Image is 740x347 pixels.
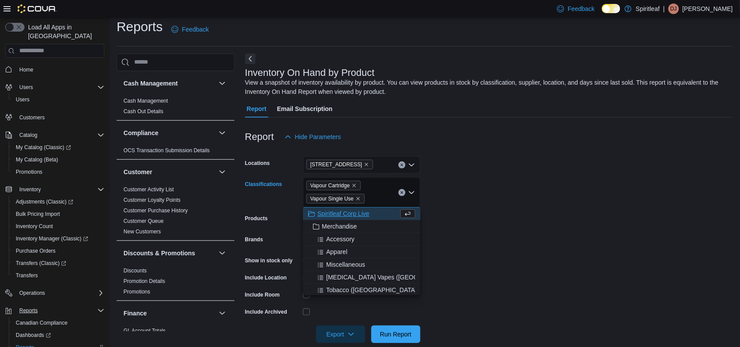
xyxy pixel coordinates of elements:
[16,82,104,93] span: Users
[19,114,45,121] span: Customers
[303,284,420,297] button: Tobacco ([GEOGRAPHIC_DATA])
[117,184,235,240] div: Customer
[9,220,108,233] button: Inventory Count
[316,326,365,343] button: Export
[245,160,270,167] label: Locations
[19,307,38,314] span: Reports
[12,246,59,256] a: Purchase Orders
[124,328,166,334] a: GL Account Totals
[12,94,33,105] a: Users
[306,181,361,190] span: Vapour Cartridge
[12,197,77,207] a: Adjustments (Classic)
[124,218,164,225] span: Customer Queue
[124,168,215,176] button: Customer
[124,249,195,258] h3: Discounts & Promotions
[16,64,104,75] span: Home
[124,97,168,104] span: Cash Management
[9,329,108,341] a: Dashboards
[2,111,108,124] button: Customers
[12,221,57,232] a: Inventory Count
[217,308,228,318] button: Finance
[310,160,363,169] span: [STREET_ADDRESS]
[16,211,60,218] span: Bulk Pricing Import
[117,18,163,36] h1: Reports
[16,184,44,195] button: Inventory
[19,186,41,193] span: Inventory
[245,236,263,243] label: Brands
[217,128,228,138] button: Compliance
[326,235,355,243] span: Accessory
[12,318,104,328] span: Canadian Compliance
[124,267,147,274] span: Discounts
[16,156,58,163] span: My Catalog (Beta)
[364,162,369,167] button: Remove 554 - Spiritleaf Fairview St (Burlington) from selection in this group
[602,4,620,13] input: Dark Mode
[310,181,350,190] span: Vapour Cartridge
[124,79,178,88] h3: Cash Management
[303,246,420,258] button: Apparel
[636,4,660,14] p: Spiritleaf
[326,286,419,294] span: Tobacco ([GEOGRAPHIC_DATA])
[16,168,43,175] span: Promotions
[303,271,420,284] button: [MEDICAL_DATA] Vapes ([GEOGRAPHIC_DATA])
[671,4,677,14] span: DJ
[9,196,108,208] a: Adjustments (Classic)
[16,319,68,326] span: Canadian Compliance
[245,54,256,64] button: Next
[124,249,215,258] button: Discounts & Promotions
[16,235,88,242] span: Inventory Manager (Classic)
[310,194,354,203] span: Vapour Single Use
[2,304,108,317] button: Reports
[322,222,357,231] span: Merchandise
[9,208,108,220] button: Bulk Pricing Import
[16,288,49,298] button: Operations
[12,330,54,340] a: Dashboards
[124,98,168,104] a: Cash Management
[12,258,70,268] a: Transfers (Classic)
[16,112,104,123] span: Customers
[16,247,56,254] span: Purchase Orders
[16,130,104,140] span: Catalog
[16,305,41,316] button: Reports
[303,220,420,233] button: Merchandise
[9,154,108,166] button: My Catalog (Beta)
[124,108,164,114] a: Cash Out Details
[16,272,38,279] span: Transfers
[217,248,228,258] button: Discounts & Promotions
[124,229,161,235] a: New Customers
[25,23,104,40] span: Load All Apps in [GEOGRAPHIC_DATA]
[124,218,164,224] a: Customer Queue
[683,4,733,14] p: [PERSON_NAME]
[18,4,57,13] img: Cova
[12,270,104,281] span: Transfers
[9,317,108,329] button: Canadian Compliance
[408,189,415,196] button: Close list of options
[12,154,62,165] a: My Catalog (Beta)
[124,309,215,318] button: Finance
[568,4,594,13] span: Feedback
[371,326,420,343] button: Run Report
[16,223,53,230] span: Inventory Count
[12,258,104,268] span: Transfers (Classic)
[124,168,152,176] h3: Customer
[326,260,365,269] span: Miscellaneous
[245,132,274,142] h3: Report
[12,233,104,244] span: Inventory Manager (Classic)
[9,166,108,178] button: Promotions
[19,84,33,91] span: Users
[124,147,210,154] span: OCS Transaction Submission Details
[12,142,75,153] a: My Catalog (Classic)
[16,82,36,93] button: Users
[398,161,406,168] button: Clear input
[669,4,679,14] div: Daniel J
[245,274,287,281] label: Include Location
[2,81,108,93] button: Users
[2,129,108,141] button: Catalog
[117,265,235,300] div: Discounts & Promotions
[245,291,280,298] label: Include Room
[124,129,215,137] button: Compliance
[12,318,71,328] a: Canadian Compliance
[12,246,104,256] span: Purchase Orders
